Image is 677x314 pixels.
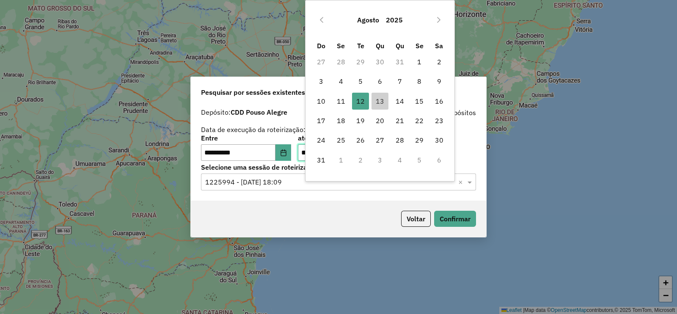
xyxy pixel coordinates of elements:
td: 15 [410,91,429,111]
span: Qu [396,41,404,50]
td: 12 [351,91,370,111]
td: 16 [429,91,449,111]
span: 30 [431,132,448,149]
td: 21 [390,111,410,130]
td: 25 [331,130,350,150]
td: 22 [410,111,429,130]
label: Data de execução da roteirização: [201,124,305,135]
button: Next Month [432,13,446,27]
td: 11 [331,91,350,111]
label: Entre [201,133,291,143]
span: 8 [411,73,428,90]
td: 18 [331,111,350,130]
button: Choose Date [275,144,292,161]
td: 27 [311,52,331,72]
td: 24 [311,130,331,150]
span: Sa [435,41,443,50]
span: 18 [333,112,350,129]
td: 31 [311,150,331,170]
td: 9 [429,72,449,91]
span: Te [357,41,364,50]
span: 9 [431,73,448,90]
button: Choose Year [383,10,406,30]
button: Confirmar [434,211,476,227]
span: 28 [391,132,408,149]
td: 23 [429,111,449,130]
span: 20 [372,112,388,129]
span: 17 [313,112,330,129]
td: 10 [311,91,331,111]
td: 8 [410,72,429,91]
span: 11 [333,93,350,110]
td: 4 [331,72,350,91]
td: 5 [351,72,370,91]
span: 21 [391,112,408,129]
td: 30 [370,52,390,72]
span: 29 [411,132,428,149]
button: Choose Month [354,10,383,30]
button: Voltar [401,211,431,227]
td: 29 [351,52,370,72]
td: 28 [331,52,350,72]
td: 31 [390,52,410,72]
label: Depósito: [201,107,287,117]
span: 25 [333,132,350,149]
span: 6 [372,73,388,90]
td: 3 [370,150,390,170]
span: 13 [372,93,388,110]
td: 5 [410,150,429,170]
span: 5 [352,73,369,90]
span: 15 [411,93,428,110]
span: 2 [431,53,448,70]
span: 19 [352,112,369,129]
td: 17 [311,111,331,130]
span: 31 [313,151,330,168]
span: 26 [352,132,369,149]
span: 4 [333,73,350,90]
td: 28 [390,130,410,150]
span: 16 [431,93,448,110]
td: 2 [351,150,370,170]
span: Qu [376,41,384,50]
td: 2 [429,52,449,72]
strong: CDD Pouso Alegre [231,108,287,116]
span: 24 [313,132,330,149]
button: Previous Month [315,13,328,27]
span: 1 [411,53,428,70]
span: Se [337,41,345,50]
td: 29 [410,130,429,150]
span: 10 [313,93,330,110]
span: 27 [372,132,388,149]
td: 13 [370,91,390,111]
span: Pesquisar por sessões existentes [201,87,305,97]
span: Do [317,41,325,50]
td: 3 [311,72,331,91]
td: 27 [370,130,390,150]
td: 6 [370,72,390,91]
span: Clear all [458,177,465,187]
label: até [298,133,388,143]
td: 7 [390,72,410,91]
td: 14 [390,91,410,111]
span: 3 [313,73,330,90]
span: 14 [391,93,408,110]
td: 20 [370,111,390,130]
td: 1 [410,52,429,72]
td: 4 [390,150,410,170]
span: Se [416,41,424,50]
span: 22 [411,112,428,129]
td: 1 [331,150,350,170]
td: 6 [429,150,449,170]
td: 30 [429,130,449,150]
label: Selecione uma sessão de roteirização: [201,162,476,172]
td: 26 [351,130,370,150]
td: 19 [351,111,370,130]
span: 7 [391,73,408,90]
span: 23 [431,112,448,129]
span: 12 [352,93,369,110]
